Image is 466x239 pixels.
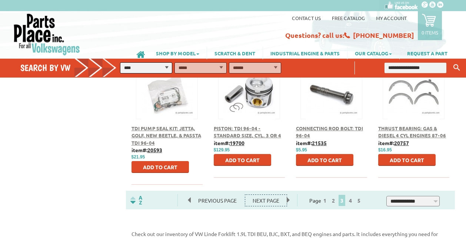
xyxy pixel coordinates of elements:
a: SCRATCH & DENT [207,47,263,59]
u: 21535 [312,140,327,146]
a: TDI Pump Seal Kit: Jetta, Golf, New Beetle, & Passta TDI 96-04 [132,125,201,146]
span: $5.95 [296,147,307,153]
span: 3 [339,195,345,206]
u: 19700 [230,140,244,146]
a: 4 [347,197,354,204]
a: OUR CATALOG [347,47,399,59]
a: 1 [322,197,328,204]
a: SHOP BY MODEL [149,47,207,59]
span: Add to Cart [307,157,342,163]
a: REQUEST A PART [400,47,455,59]
a: Next Page [245,197,287,204]
button: Add to Cart [378,154,436,166]
span: $129.95 [214,147,230,153]
a: Contact us [292,15,321,21]
a: Free Catalog [332,15,365,21]
span: Next Page [245,195,287,206]
u: 20757 [394,140,409,146]
span: Add to Cart [225,157,260,163]
a: My Account [376,15,407,21]
a: 2 [330,197,337,204]
p: 0 items [422,29,438,36]
span: $16.95 [378,147,392,153]
span: Add to Cart [390,157,424,163]
a: Piston: TDI 96-04 - Standard Size, Cyl. 3 or 4 [214,125,281,139]
a: 0 items [418,11,442,40]
img: Sort by Sales Rank [129,196,144,204]
b: item#: [296,140,327,146]
span: Add to Cart [143,164,177,170]
button: Add to Cart [214,154,271,166]
button: Add to Cart [296,154,353,166]
b: item#: [378,140,409,146]
a: Thrust Bearing: Gas & Diesel 4 Cyl engines 87-06 [378,125,446,139]
a: 5 [356,197,362,204]
span: $21.95 [132,154,145,160]
img: Parts Place Inc! [13,13,81,56]
button: Keyword Search [451,62,462,74]
a: Previous Page [188,197,245,204]
a: INDUSTRIAL ENGINE & PARTS [263,47,347,59]
b: item#: [132,147,162,153]
button: Add to Cart [132,161,189,173]
div: Page [297,194,375,206]
u: 20593 [147,147,162,153]
h4: Search by VW [20,62,122,73]
b: item#: [214,140,244,146]
span: Previous Page [191,195,244,206]
a: Connecting Rod Bolt: TDI 96-04 [296,125,363,139]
